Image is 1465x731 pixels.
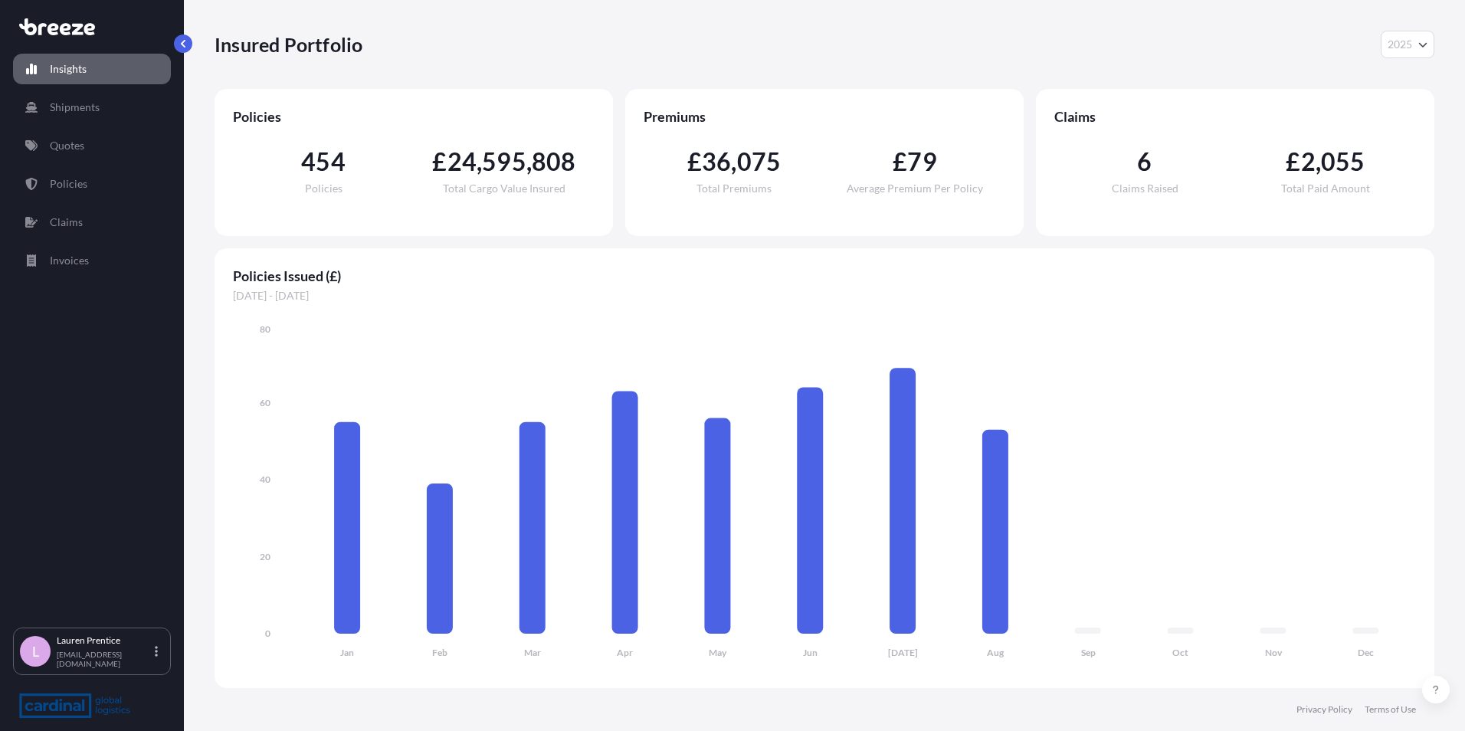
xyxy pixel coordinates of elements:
[893,149,907,174] span: £
[1316,149,1321,174] span: ,
[482,149,526,174] span: 595
[1137,149,1152,174] span: 6
[1054,107,1416,126] span: Claims
[888,647,918,658] tspan: [DATE]
[57,650,152,668] p: [EMAIL_ADDRESS][DOMAIN_NAME]
[13,207,171,238] a: Claims
[524,647,541,658] tspan: Mar
[443,183,565,194] span: Total Cargo Value Insured
[233,267,1416,285] span: Policies Issued (£)
[233,107,595,126] span: Policies
[57,634,152,647] p: Lauren Prentice
[644,107,1005,126] span: Premiums
[617,647,633,658] tspan: Apr
[987,647,1005,658] tspan: Aug
[260,474,270,485] tspan: 40
[709,647,727,658] tspan: May
[50,253,89,268] p: Invoices
[260,397,270,408] tspan: 60
[32,644,39,659] span: L
[1388,37,1412,52] span: 2025
[1281,183,1370,194] span: Total Paid Amount
[1321,149,1365,174] span: 055
[305,183,342,194] span: Policies
[1172,647,1188,658] tspan: Oct
[696,183,772,194] span: Total Premiums
[1381,31,1434,58] button: Year Selector
[1081,647,1096,658] tspan: Sep
[301,149,346,174] span: 454
[13,130,171,161] a: Quotes
[13,245,171,276] a: Invoices
[260,323,270,335] tspan: 80
[13,54,171,84] a: Insights
[233,288,1416,303] span: [DATE] - [DATE]
[532,149,576,174] span: 808
[1365,703,1416,716] a: Terms of Use
[19,693,130,718] img: organization-logo
[803,647,818,658] tspan: Jun
[1296,703,1352,716] a: Privacy Policy
[737,149,782,174] span: 075
[702,149,731,174] span: 36
[50,138,84,153] p: Quotes
[447,149,477,174] span: 24
[50,61,87,77] p: Insights
[215,32,362,57] p: Insured Portfolio
[50,215,83,230] p: Claims
[1112,183,1178,194] span: Claims Raised
[687,149,702,174] span: £
[847,183,983,194] span: Average Premium Per Policy
[432,647,447,658] tspan: Feb
[1286,149,1300,174] span: £
[432,149,447,174] span: £
[50,176,87,192] p: Policies
[477,149,482,174] span: ,
[13,92,171,123] a: Shipments
[260,551,270,562] tspan: 20
[1358,647,1374,658] tspan: Dec
[1265,647,1283,658] tspan: Nov
[50,100,100,115] p: Shipments
[731,149,736,174] span: ,
[1301,149,1316,174] span: 2
[907,149,936,174] span: 79
[13,169,171,199] a: Policies
[265,628,270,639] tspan: 0
[340,647,354,658] tspan: Jan
[526,149,532,174] span: ,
